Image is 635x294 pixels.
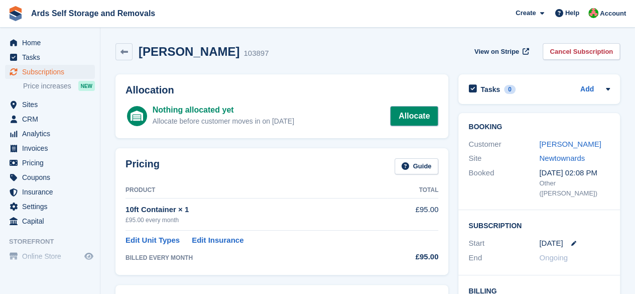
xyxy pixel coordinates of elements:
a: Add [580,84,594,95]
a: Price increases NEW [23,80,95,91]
span: Sites [22,97,82,112]
div: 0 [504,85,516,94]
h2: Pricing [125,158,160,175]
div: Booked [468,167,539,199]
a: menu [5,50,95,64]
span: Invoices [22,141,82,155]
a: Ards Self Storage and Removals [27,5,159,22]
span: Home [22,36,82,50]
img: Ethan McFerran [588,8,598,18]
h2: Subscription [468,220,610,230]
div: Site [468,153,539,164]
a: menu [5,185,95,199]
span: Price increases [23,81,71,91]
span: CRM [22,112,82,126]
span: Tasks [22,50,82,64]
h2: Booking [468,123,610,131]
span: Insurance [22,185,82,199]
a: [PERSON_NAME] [539,140,601,148]
a: menu [5,170,95,184]
div: 10ft Container × 1 [125,204,388,216]
span: Coupons [22,170,82,184]
span: Settings [22,200,82,214]
a: menu [5,65,95,79]
div: Customer [468,139,539,150]
a: menu [5,156,95,170]
time: 2026-07-25 00:00:00 UTC [539,238,563,249]
div: NEW [78,81,95,91]
a: Guide [395,158,439,175]
img: stora-icon-8386f47178a22dfd0bd8f6a31ec36ba5ce8667c1dd55bd0f319d3a0aa187defe.svg [8,6,23,21]
span: View on Stripe [474,47,519,57]
a: Edit Insurance [192,235,243,246]
span: Analytics [22,127,82,141]
span: Capital [22,214,82,228]
a: Cancel Subscription [543,43,620,60]
div: Nothing allocated yet [153,104,294,116]
a: menu [5,127,95,141]
span: Create [516,8,536,18]
a: Newtownards [539,154,585,162]
span: Help [565,8,579,18]
div: End [468,252,539,264]
a: menu [5,112,95,126]
a: Edit Unit Types [125,235,180,246]
h2: Allocation [125,84,438,96]
span: Online Store [22,249,82,263]
div: [DATE] 02:08 PM [539,167,610,179]
a: View on Stripe [470,43,531,60]
span: Pricing [22,156,82,170]
th: Product [125,182,388,199]
h2: Tasks [480,85,500,94]
a: menu [5,249,95,263]
a: menu [5,36,95,50]
div: £95.00 every month [125,216,388,225]
div: Allocate before customer moves in on [DATE] [153,116,294,127]
th: Total [388,182,439,199]
span: Subscriptions [22,65,82,79]
a: menu [5,200,95,214]
div: £95.00 [388,251,439,263]
a: Preview store [83,250,95,262]
div: 103897 [243,48,269,59]
div: BILLED EVERY MONTH [125,253,388,262]
div: Start [468,238,539,249]
a: menu [5,214,95,228]
a: menu [5,141,95,155]
span: Ongoing [539,253,568,262]
div: Other ([PERSON_NAME]) [539,178,610,198]
span: Account [600,9,626,19]
a: menu [5,97,95,112]
span: Storefront [9,237,100,247]
a: Allocate [390,106,438,126]
h2: [PERSON_NAME] [139,45,239,58]
td: £95.00 [388,199,439,230]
